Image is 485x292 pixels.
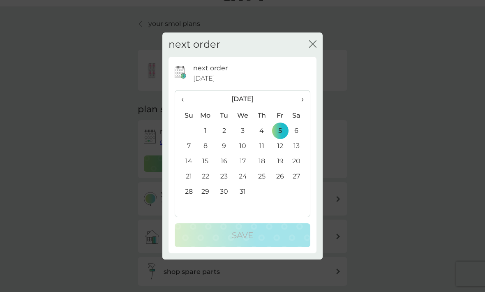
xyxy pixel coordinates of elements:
td: 20 [289,154,310,169]
td: 27 [289,169,310,184]
span: › [296,90,304,108]
td: 31 [233,184,252,199]
td: 23 [215,169,233,184]
th: We [233,108,252,123]
th: Th [252,108,271,123]
button: close [309,40,316,49]
td: 12 [271,139,289,154]
span: [DATE] [193,73,215,84]
h2: next order [169,39,220,51]
th: Tu [215,108,233,123]
th: [DATE] [196,90,289,108]
p: Save [232,229,253,242]
td: 2 [215,123,233,139]
td: 30 [215,184,233,199]
td: 14 [175,154,196,169]
td: 24 [233,169,252,184]
td: 4 [252,123,271,139]
td: 11 [252,139,271,154]
td: 17 [233,154,252,169]
th: Fr [271,108,289,123]
td: 9 [215,139,233,154]
td: 19 [271,154,289,169]
td: 22 [196,169,215,184]
td: 7 [175,139,196,154]
td: 21 [175,169,196,184]
td: 15 [196,154,215,169]
button: Save [175,223,310,247]
td: 3 [233,123,252,139]
td: 5 [271,123,289,139]
span: ‹ [181,90,190,108]
td: 18 [252,154,271,169]
td: 6 [289,123,310,139]
td: 1 [196,123,215,139]
p: next order [193,63,228,74]
td: 8 [196,139,215,154]
td: 16 [215,154,233,169]
th: Su [175,108,196,123]
td: 29 [196,184,215,199]
td: 13 [289,139,310,154]
th: Sa [289,108,310,123]
td: 28 [175,184,196,199]
td: 26 [271,169,289,184]
th: Mo [196,108,215,123]
td: 25 [252,169,271,184]
td: 10 [233,139,252,154]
